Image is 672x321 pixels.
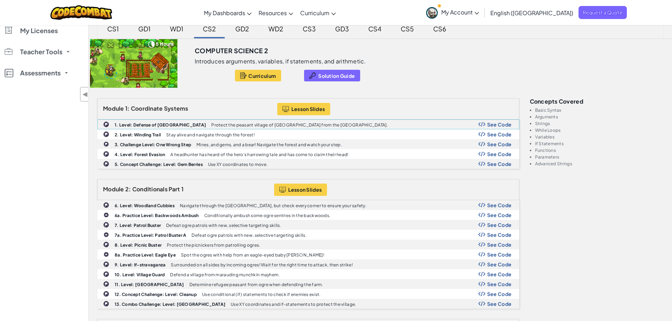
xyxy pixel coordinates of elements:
span: Conditionals Part 1 [132,185,183,193]
span: ◀ [82,89,88,99]
b: 6a. Practice Level: Backwoods Ambush [115,213,199,218]
img: IconPracticeLevel.svg [103,252,109,257]
img: IconChallengeLevel.svg [103,151,109,157]
img: IconChallengeLevel.svg [103,161,109,167]
span: Curriculum [248,73,276,79]
span: Module [103,185,124,193]
img: IconChallengeLevel.svg [103,261,109,267]
img: IconChallengeLevel.svg [103,271,109,277]
a: My Account [423,1,483,24]
span: See Code [487,291,512,297]
a: Resources [255,3,297,22]
p: Navigate through the [GEOGRAPHIC_DATA], but check every corner to ensure your safety. [180,203,367,208]
img: avatar [426,7,438,19]
h3: Concepts covered [530,98,664,104]
li: Basic Syntax [535,108,664,112]
span: See Code [487,252,512,257]
div: CS4 [361,20,388,37]
b: 9. Level: If-stravaganza [115,262,165,267]
p: Spot the ogres with help from an eagle-eyed baby [PERSON_NAME]! [181,253,324,257]
span: Lesson Slides [291,106,325,112]
a: English ([GEOGRAPHIC_DATA]) [487,3,577,22]
span: Resources [259,9,287,17]
span: Curriculum [300,9,329,17]
div: CS5 [394,20,421,37]
img: Show Code Logo [478,282,485,286]
img: Show Code Logo [478,203,485,208]
img: Show Code Logo [478,142,485,147]
a: Curriculum [297,3,339,22]
img: IconChallengeLevel.svg [103,222,109,228]
a: 5. Concept Challenge: Level: Gem Berries Use XY coordinates to move. Show Code Logo See Code [97,159,519,169]
p: Determine refugee peasant from ogre when defending the farm. [189,282,323,287]
span: See Code [487,131,512,137]
p: Defeat ogre patrols with new, selective targeting skills. [192,233,306,237]
span: Assessments [20,70,61,76]
a: 4. Level: Forest Evasion A headhunter has heard of the hero's harrowing tale and has come to clai... [97,149,519,159]
b: 11. Level: [GEOGRAPHIC_DATA] [115,282,184,287]
span: English ([GEOGRAPHIC_DATA]) [490,9,573,17]
a: 6a. Practice Level: Backwoods Ambush Conditionally ambush some ogre sentries in the backwoods. Sh... [97,210,519,220]
b: 2. Level: Winding Trail [115,132,161,137]
a: 6. Level: Woodland Cubbies Navigate through the [GEOGRAPHIC_DATA], but check every corner to ensu... [97,200,519,210]
span: Request a Quote [579,6,627,19]
img: IconPracticeLevel.svg [103,232,109,237]
span: 2: [125,185,131,193]
span: See Code [487,212,512,218]
div: CS2 [196,20,223,37]
li: Advanced Strings [535,161,664,166]
span: Lesson Slides [288,187,322,192]
b: 5. Concept Challenge: Level: Gem Berries [115,162,203,167]
span: See Code [487,242,512,247]
p: Use XY coordinates to move. [208,162,267,167]
a: 9. Level: If-stravaganza Surrounded on all sides by incoming ogres! Wait for the right time to at... [97,259,519,269]
span: My Dashboards [204,9,245,17]
b: 6. Level: Woodland Cubbies [115,203,175,208]
p: Introduces arguments, variables, if statements, and arithmetic. [195,58,366,65]
a: 13. Combo Challenge: Level: [GEOGRAPHIC_DATA] Use XY coordinates and if-statements to protect the... [97,299,519,309]
p: Defeat ogre patrols with new, selective targeting skills. [166,223,281,228]
img: IconChallengeLevel.svg [103,281,109,287]
span: See Code [487,301,512,307]
b: 12. Concept Challenge: Level: Cleanup [115,292,197,297]
p: Use XY coordinates and if-statements to protect the village. [231,302,356,307]
span: See Code [487,122,512,127]
span: My Account [441,8,479,16]
p: Mines, and gems, and a bear! Navigate the forest and watch your step. [196,142,342,147]
div: CS6 [426,20,453,37]
div: WD1 [163,20,190,37]
img: Show Code Logo [478,242,485,247]
a: 11. Level: [GEOGRAPHIC_DATA] Determine refugee peasant from ogre when defending the farm. Show Co... [97,279,519,289]
b: 7a. Practice Level: Patrol Buster A [115,233,186,238]
li: While Loops [535,128,664,132]
button: Lesson Slides [277,103,331,115]
div: CS1 [100,20,126,37]
img: Show Code Logo [478,132,485,137]
div: GD1 [131,20,158,37]
span: Module [103,105,124,112]
span: My Licenses [20,27,58,34]
b: 3. Challenge Level: One Wrong Step [115,142,191,147]
div: GD2 [228,20,256,37]
span: Teacher Tools [20,49,62,55]
p: Defend a village from marauding munchkin mayhem. [170,272,279,277]
img: Show Code Logo [478,152,485,156]
div: GD3 [328,20,356,37]
img: Show Code Logo [478,222,485,227]
a: 8a. Practice Level: Eagle Eye Spot the ogres with help from an eagle-eyed baby [PERSON_NAME]! Sho... [97,249,519,259]
img: Show Code Logo [478,291,485,296]
div: WD2 [261,20,290,37]
a: 7. Level: Patrol Buster Defeat ogre patrols with new, selective targeting skills. Show Code Logo ... [97,220,519,230]
span: See Code [487,271,512,277]
img: IconChallengeLevel.svg [103,121,109,128]
a: 10. Level: Village Guard Defend a village from marauding munchkin mayhem. Show Code Logo See Code [97,269,519,279]
p: Protect the peasant village of [GEOGRAPHIC_DATA] from the [GEOGRAPHIC_DATA]. [211,123,388,127]
a: 2. Level: Winding Trail Stay alive and navigate through the forest! Show Code Logo See Code [97,129,519,139]
img: IconChallengeLevel.svg [103,291,109,297]
a: 8. Level: Picnic Buster Protect the picnickers from patrolling ogres. Show Code Logo See Code [97,240,519,249]
img: IconChallengeLevel.svg [103,141,109,147]
img: Show Code Logo [478,232,485,237]
a: 1. Level: Defense of [GEOGRAPHIC_DATA] Protect the peasant village of [GEOGRAPHIC_DATA] from the ... [97,119,519,129]
li: Parameters [535,155,664,159]
a: CodeCombat logo [50,5,112,20]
